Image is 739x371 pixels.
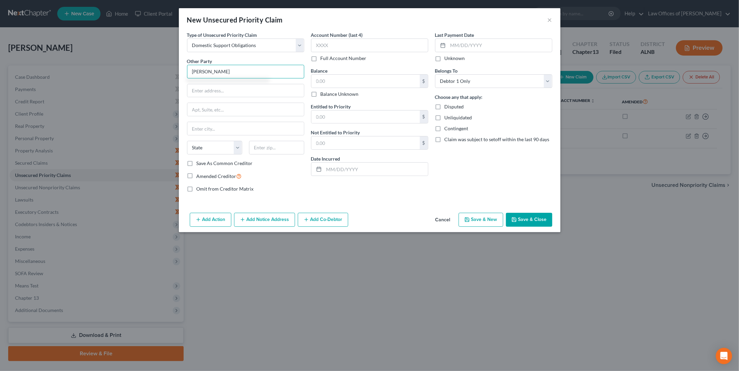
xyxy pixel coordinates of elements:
input: MM/DD/YYYY [448,39,552,52]
div: $ [420,75,428,88]
label: Account Number (last 4) [311,31,363,39]
span: Contingent [445,125,468,131]
input: Enter city... [187,122,304,135]
div: $ [420,136,428,149]
span: Belongs To [435,68,458,74]
div: Open Intercom Messenger [716,348,732,364]
button: Cancel [430,213,456,227]
span: Amended Creditor [197,173,236,179]
label: Balance [311,67,328,74]
div: $ [420,110,428,123]
label: Unknown [445,55,465,62]
input: 0.00 [311,75,420,88]
label: Full Account Number [321,55,367,62]
button: Add Notice Address [234,213,295,227]
input: MM/DD/YYYY [324,163,428,176]
label: Save As Common Creditor [197,160,253,167]
span: Unliquidated [445,115,472,120]
label: Entitled to Priority [311,103,351,110]
input: Enter address... [187,84,304,97]
label: Not Entitled to Priority [311,129,360,136]
button: Save & Close [506,213,552,227]
span: Other Party [187,58,212,64]
input: Apt, Suite, etc... [187,103,304,116]
input: Search creditor by name... [187,65,304,78]
label: Choose any that apply: [435,93,483,101]
label: Date Incurred [311,155,340,162]
button: Save & New [459,213,503,227]
input: 0.00 [311,110,420,123]
span: Disputed [445,104,464,109]
label: Balance Unknown [321,91,359,98]
button: Add Co-Debtor [298,213,348,227]
span: Omit from Creditor Matrix [197,186,254,192]
input: Enter zip... [249,141,304,154]
span: Type of Unsecured Priority Claim [187,32,257,38]
button: × [548,16,552,24]
span: Claim was subject to setoff within the last 90 days [445,136,550,142]
div: New Unsecured Priority Claim [187,15,283,25]
button: Add Action [190,213,231,227]
label: Last Payment Date [435,31,474,39]
input: XXXX [311,39,428,52]
input: 0.00 [311,136,420,149]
